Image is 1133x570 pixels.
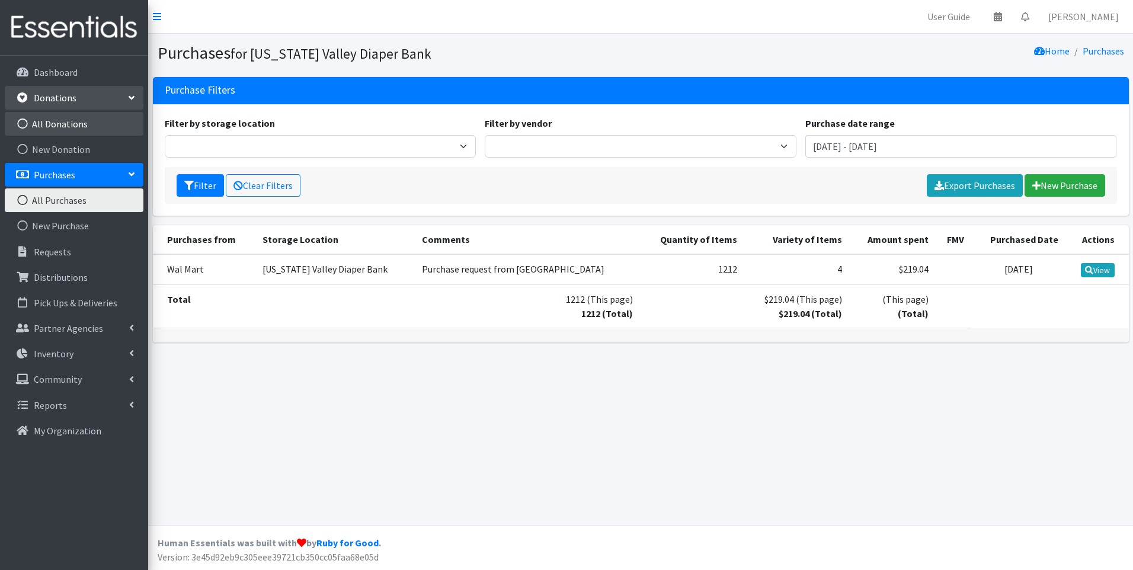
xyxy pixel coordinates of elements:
th: Comments [415,225,640,254]
a: Home [1034,45,1070,57]
th: Purchases from [153,225,256,254]
td: Wal Mart [153,254,256,285]
th: Variety of Items [744,225,849,254]
a: Dashboard [5,60,143,84]
p: My Organization [34,425,101,437]
button: Filter [177,174,224,197]
a: Inventory [5,342,143,366]
th: FMV [936,225,972,254]
p: Purchases [34,169,75,181]
h3: Purchase Filters [165,84,235,97]
strong: 1212 (Total) [581,308,633,319]
a: [PERSON_NAME] [1039,5,1128,28]
a: Purchases [1083,45,1124,57]
a: Export Purchases [927,174,1023,197]
th: Storage Location [255,225,415,254]
th: Actions [1065,225,1128,254]
td: Purchase request from [GEOGRAPHIC_DATA] [415,254,640,285]
a: New Purchase [1025,174,1105,197]
td: 1212 (This page) [415,284,640,328]
p: Reports [34,399,67,411]
a: My Organization [5,419,143,443]
td: $219.04 (This page) [744,284,849,328]
th: Purchased Date [971,225,1065,254]
td: (This page) [849,284,935,328]
img: HumanEssentials [5,8,143,47]
p: Inventory [34,348,73,360]
th: Amount spent [849,225,935,254]
a: Clear Filters [226,174,300,197]
input: January 1, 2011 - December 31, 2011 [805,135,1117,158]
label: Purchase date range [805,116,895,130]
p: Donations [34,92,76,104]
a: New Donation [5,137,143,161]
td: [US_STATE] Valley Diaper Bank [255,254,415,285]
p: Pick Ups & Deliveries [34,297,117,309]
td: [DATE] [971,254,1065,285]
p: Dashboard [34,66,78,78]
label: Filter by vendor [485,116,552,130]
a: Community [5,367,143,391]
a: New Purchase [5,214,143,238]
th: Quantity of Items [640,225,744,254]
h1: Purchases [158,43,636,63]
a: Pick Ups & Deliveries [5,291,143,315]
strong: Human Essentials was built with by . [158,537,381,549]
td: 1212 [640,254,744,285]
span: Version: 3e45d92eb9c305eee39721cb350cc05faa68e05d [158,551,379,563]
td: $219.04 [849,254,935,285]
a: Donations [5,86,143,110]
td: 4 [744,254,849,285]
p: Partner Agencies [34,322,103,334]
p: Requests [34,246,71,258]
a: Distributions [5,265,143,289]
strong: $219.04 (Total) [779,308,842,319]
a: Requests [5,240,143,264]
a: Purchases [5,163,143,187]
strong: (Total) [898,308,929,319]
p: Distributions [34,271,88,283]
strong: Total [167,293,191,305]
p: Community [34,373,82,385]
a: Reports [5,393,143,417]
a: View [1081,263,1115,277]
a: All Donations [5,112,143,136]
a: Ruby for Good [316,537,379,549]
a: User Guide [918,5,980,28]
small: for [US_STATE] Valley Diaper Bank [231,45,431,62]
a: Partner Agencies [5,316,143,340]
a: All Purchases [5,188,143,212]
label: Filter by storage location [165,116,275,130]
